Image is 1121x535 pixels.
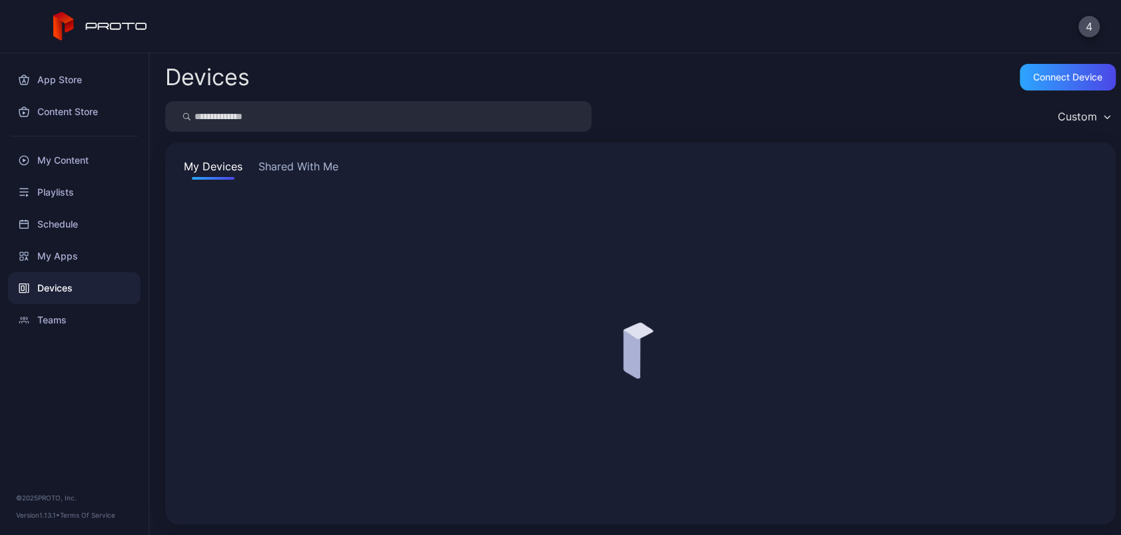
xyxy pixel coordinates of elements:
[8,272,141,304] a: Devices
[1058,110,1097,123] div: Custom
[8,208,141,240] a: Schedule
[8,96,141,128] a: Content Store
[256,158,341,180] button: Shared With Me
[8,304,141,336] a: Teams
[1020,64,1116,90] button: Connect device
[8,144,141,176] a: My Content
[16,492,133,503] div: © 2025 PROTO, Inc.
[165,65,250,89] h2: Devices
[1078,16,1100,37] button: 4
[60,511,115,519] a: Terms Of Service
[181,158,245,180] button: My Devices
[8,64,141,96] a: App Store
[8,240,141,272] a: My Apps
[1051,101,1116,132] button: Custom
[16,511,60,519] span: Version 1.13.1 •
[8,176,141,208] a: Playlists
[1033,72,1102,83] div: Connect device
